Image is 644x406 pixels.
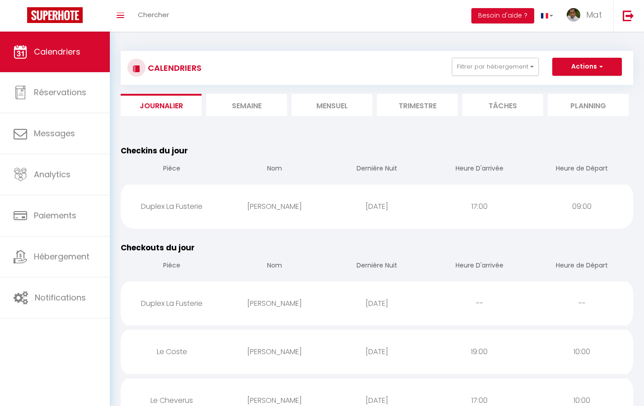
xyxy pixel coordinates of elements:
span: Messages [34,128,75,139]
th: Heure de Départ [531,254,633,279]
span: Notifications [35,292,86,303]
span: Réservations [34,87,86,98]
th: Heure de Départ [531,157,633,182]
div: [DATE] [326,337,428,366]
span: Mat [586,9,602,20]
div: Duplex La Fusterie [121,289,223,318]
th: Dernière Nuit [326,157,428,182]
div: [PERSON_NAME] [223,192,326,221]
li: Journalier [121,94,202,116]
button: Besoin d'aide ? [471,8,534,23]
li: Tâches [462,94,543,116]
div: -- [428,289,531,318]
div: -- [531,289,633,318]
button: Ouvrir le widget de chat LiveChat [7,4,34,31]
th: Dernière Nuit [326,254,428,279]
img: logout [623,10,634,21]
div: 09:00 [531,192,633,221]
th: Nom [223,254,326,279]
div: [PERSON_NAME] [223,337,326,366]
th: Pièce [121,157,223,182]
span: Hébergement [34,251,89,262]
button: Actions [552,58,622,76]
span: Analytics [34,169,71,180]
li: Semaine [206,94,287,116]
li: Trimestre [377,94,458,116]
div: [PERSON_NAME] [223,289,326,318]
th: Heure D'arrivée [428,157,531,182]
span: Checkouts du jour [121,242,195,253]
th: Heure D'arrivée [428,254,531,279]
div: [DATE] [326,289,428,318]
img: ... [567,8,580,22]
span: Paiements [34,210,76,221]
th: Nom [223,157,326,182]
div: Le Coste [121,337,223,366]
span: Chercher [138,10,169,19]
div: Duplex La Fusterie [121,192,223,221]
div: 19:00 [428,337,531,366]
div: 10:00 [531,337,633,366]
h3: CALENDRIERS [146,58,202,78]
button: Filtrer par hébergement [452,58,539,76]
span: Checkins du jour [121,145,188,156]
span: Calendriers [34,46,80,57]
div: 17:00 [428,192,531,221]
img: Super Booking [27,7,83,23]
li: Planning [548,94,629,116]
li: Mensuel [291,94,372,116]
div: [DATE] [326,192,428,221]
th: Pièce [121,254,223,279]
